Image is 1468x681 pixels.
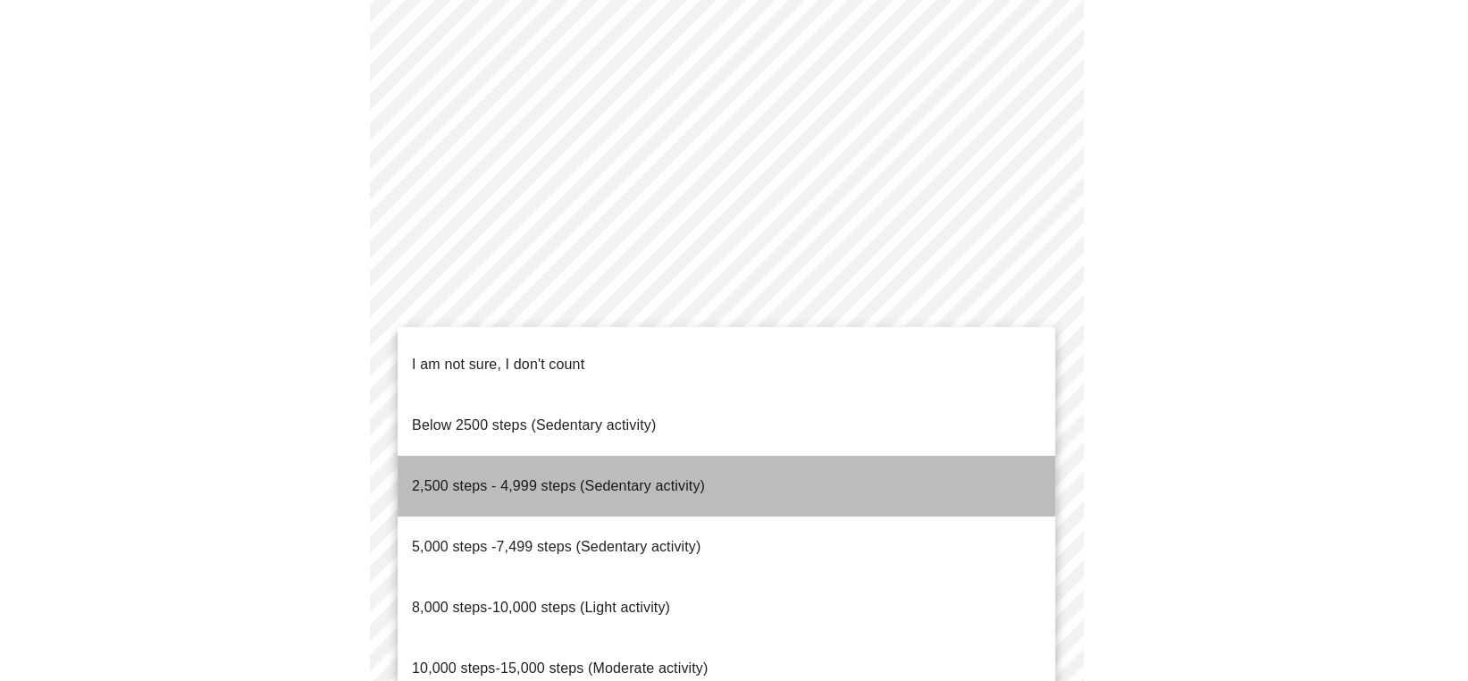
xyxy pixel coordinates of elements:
span: 8,000 steps-10,000 steps (Light activity) [412,600,670,615]
span: 5,000 steps -7,499 steps (Sedentary activity) [412,539,700,554]
span: 2,500 steps - 4,999 steps (Sedentary activity) [412,478,705,493]
span: 10,000 steps-15,000 steps (Moderate activity) [412,660,708,676]
span: I am not sure, I don't count [412,357,584,372]
span: Below 2500 steps (Sedentary activity) [412,417,656,433]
